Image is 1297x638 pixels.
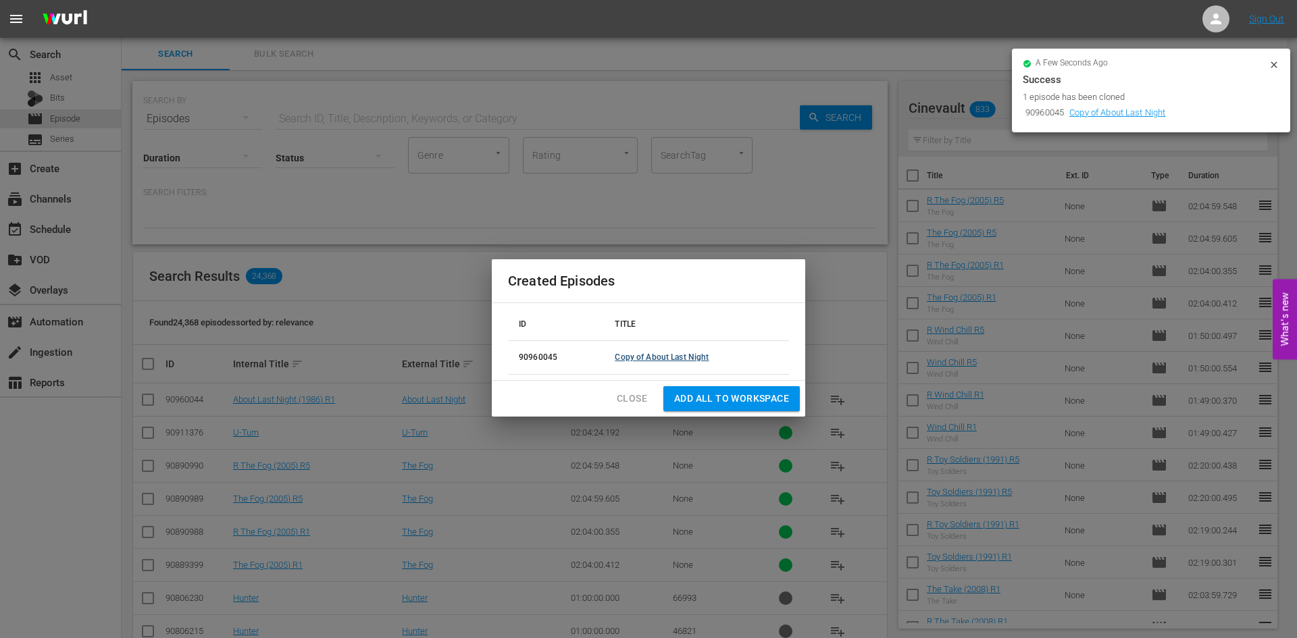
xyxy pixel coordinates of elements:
img: ans4CAIJ8jUAAAAAAAAAAAAAAAAAAAAAAAAgQb4GAAAAAAAAAAAAAAAAAAAAAAAAJMjXAAAAAAAAAAAAAAAAAAAAAAAAgAT5G... [32,3,97,35]
th: TITLE [604,309,789,341]
button: Add all to Workspace [663,386,800,411]
a: Copy of About Last Night [1069,107,1165,117]
button: Open Feedback Widget [1273,279,1297,359]
td: 90960045 [508,341,604,375]
div: Success [1023,72,1279,88]
td: 90960045 [1023,104,1067,122]
span: Close [617,390,647,407]
span: menu [8,11,24,27]
h2: Created Episodes [508,270,789,292]
span: Add all to Workspace [674,390,789,407]
th: ID [508,309,604,341]
a: Copy of About Last Night [615,352,709,362]
div: 1 episode has been cloned [1023,90,1265,104]
button: Close [606,386,658,411]
a: Sign Out [1249,14,1284,24]
span: a few seconds ago [1036,58,1108,69]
